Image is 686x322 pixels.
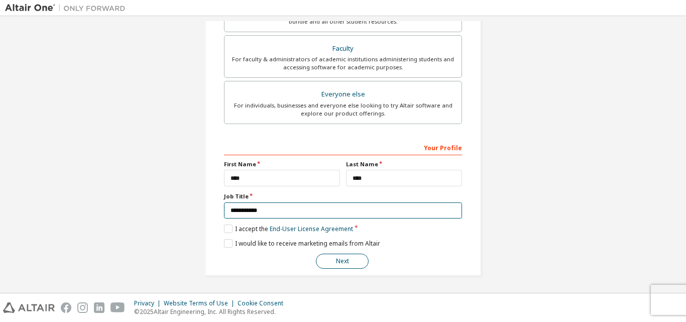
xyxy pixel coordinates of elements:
img: linkedin.svg [94,302,104,313]
button: Next [316,254,369,269]
div: Everyone else [231,87,455,101]
label: I accept the [224,225,353,233]
label: Job Title [224,192,462,200]
a: End-User License Agreement [270,225,353,233]
label: First Name [224,160,340,168]
label: I would like to receive marketing emails from Altair [224,239,380,248]
div: Website Terms of Use [164,299,238,307]
div: Cookie Consent [238,299,289,307]
div: Your Profile [224,139,462,155]
img: altair_logo.svg [3,302,55,313]
div: Faculty [231,42,455,56]
img: youtube.svg [110,302,125,313]
img: instagram.svg [77,302,88,313]
img: Altair One [5,3,131,13]
div: For faculty & administrators of academic institutions administering students and accessing softwa... [231,55,455,71]
p: © 2025 Altair Engineering, Inc. All Rights Reserved. [134,307,289,316]
img: facebook.svg [61,302,71,313]
label: Last Name [346,160,462,168]
div: For individuals, businesses and everyone else looking to try Altair software and explore our prod... [231,101,455,118]
div: Privacy [134,299,164,307]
